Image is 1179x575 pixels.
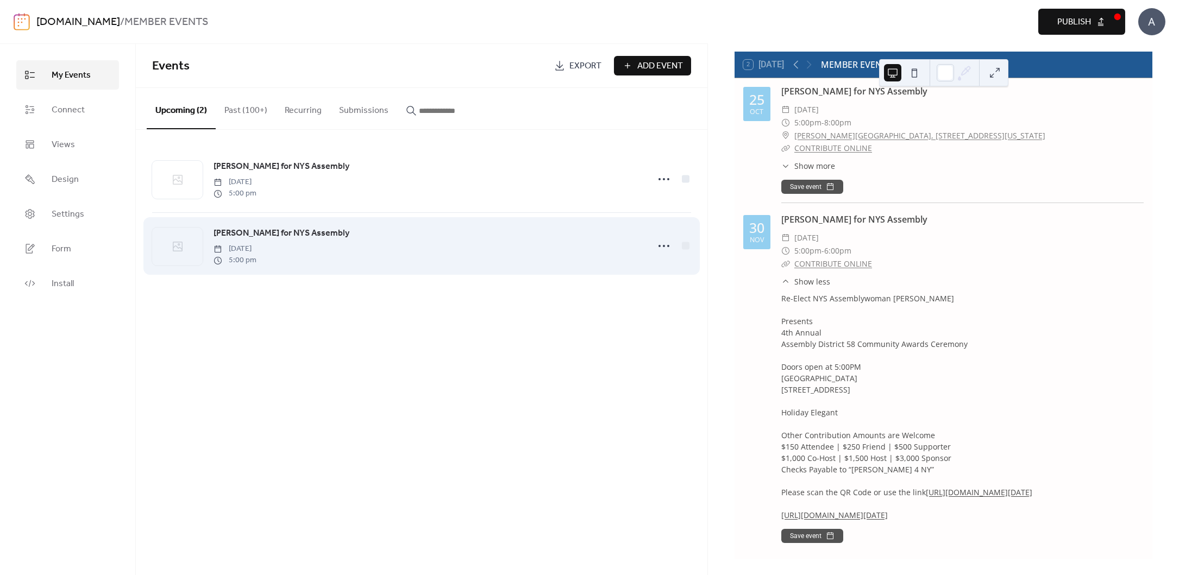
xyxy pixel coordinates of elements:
[794,143,872,153] a: CONTRIBUTE ONLINE
[52,277,74,290] span: Install
[794,160,835,172] span: Show more
[821,58,892,71] div: MEMBER EVENTS
[821,116,824,129] span: -
[214,255,256,266] span: 5:00 pm
[16,269,119,298] a: Install
[614,56,691,75] button: Add Event
[781,276,790,287] div: ​
[794,116,821,129] span: 5:00pm
[214,226,349,241] a: [PERSON_NAME] for NYS Assembly
[781,103,790,116] div: ​
[120,12,124,33] b: /
[214,160,349,173] span: [PERSON_NAME] for NYS Assembly
[781,293,1144,521] div: Re-Elect NYS Assemblywoman [PERSON_NAME] Presents 4th Annual Assembly District 58 Community Award...
[781,213,927,225] a: [PERSON_NAME] for NYS Assembly
[824,244,851,257] span: 6:00pm
[749,93,764,106] div: 25
[16,199,119,229] a: Settings
[276,88,330,128] button: Recurring
[52,173,79,186] span: Design
[16,130,119,159] a: Views
[330,88,397,128] button: Submissions
[214,176,256,188] span: [DATE]
[1057,16,1091,29] span: Publish
[781,85,927,97] a: [PERSON_NAME] for NYS Assembly
[794,103,819,116] span: [DATE]
[147,88,216,129] button: Upcoming (2)
[637,60,683,73] span: Add Event
[794,258,872,269] a: CONTRIBUTE ONLINE
[781,244,790,257] div: ​
[16,95,119,124] a: Connect
[781,116,790,129] div: ​
[750,237,764,244] div: Nov
[152,54,190,78] span: Events
[16,234,119,263] a: Form
[926,487,1032,497] a: [URL][DOMAIN_NAME][DATE]
[1038,9,1125,35] button: Publish
[52,208,84,221] span: Settings
[821,244,824,257] span: -
[794,244,821,257] span: 5:00pm
[794,231,819,244] span: [DATE]
[124,12,209,33] b: MEMBER EVENTS
[16,60,119,90] a: My Events
[52,69,91,82] span: My Events
[216,88,276,128] button: Past (100+)
[14,13,30,30] img: logo
[781,142,790,155] div: ​
[750,109,764,116] div: Oct
[781,510,888,520] a: [URL][DOMAIN_NAME][DATE]
[781,180,843,194] button: Save event
[781,257,790,270] div: ​
[36,12,120,33] a: [DOMAIN_NAME]
[794,129,1045,142] a: [PERSON_NAME][GEOGRAPHIC_DATA], [STREET_ADDRESS][US_STATE]
[781,160,790,172] div: ​
[781,160,835,172] button: ​Show more
[214,243,256,255] span: [DATE]
[794,276,830,287] span: Show less
[1138,8,1165,35] div: A
[781,276,830,287] button: ​Show less
[749,221,764,235] div: 30
[569,60,601,73] span: Export
[781,129,790,142] div: ​
[781,529,843,543] button: Save event
[214,160,349,174] a: [PERSON_NAME] for NYS Assembly
[214,188,256,199] span: 5:00 pm
[16,165,119,194] a: Design
[214,227,349,240] span: [PERSON_NAME] for NYS Assembly
[824,116,851,129] span: 8:00pm
[546,56,610,75] a: Export
[52,243,71,256] span: Form
[52,138,75,151] span: Views
[52,104,85,117] span: Connect
[781,231,790,244] div: ​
